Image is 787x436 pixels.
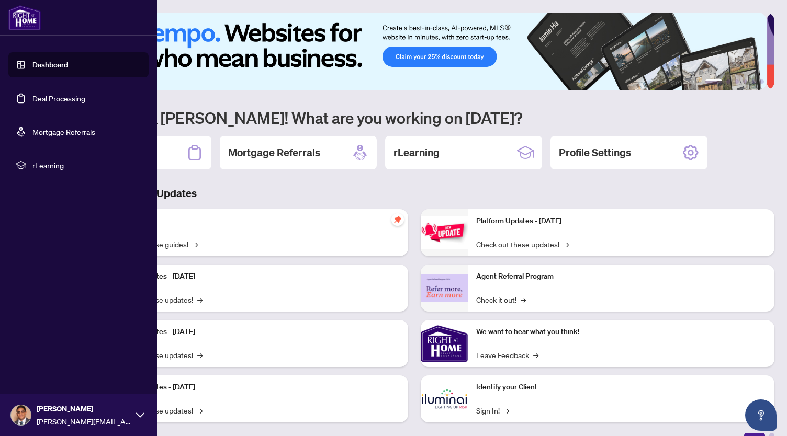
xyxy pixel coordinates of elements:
[421,274,468,303] img: Agent Referral Program
[110,382,400,393] p: Platform Updates - [DATE]
[54,108,774,128] h1: Welcome back [PERSON_NAME]! What are you working on [DATE]?
[564,238,569,250] span: →
[32,159,141,171] span: rLearning
[32,127,95,136] a: Mortgage Referrals
[705,79,722,84] button: 1
[521,294,526,305] span: →
[54,186,774,201] h3: Brokerage & Industry Updates
[559,145,631,160] h2: Profile Settings
[54,13,767,90] img: Slide 0
[197,405,203,416] span: →
[421,216,468,249] img: Platform Updates - June 23, 2025
[193,238,198,250] span: →
[476,405,509,416] a: Sign In!→
[476,326,766,338] p: We want to hear what you think!
[745,399,777,431] button: Open asap
[735,79,739,84] button: 3
[476,294,526,305] a: Check it out!→
[421,375,468,422] img: Identify your Client
[110,271,400,282] p: Platform Updates - [DATE]
[504,405,509,416] span: →
[391,213,404,226] span: pushpin
[197,294,203,305] span: →
[743,79,747,84] button: 4
[32,60,68,70] a: Dashboard
[197,349,203,361] span: →
[393,145,440,160] h2: rLearning
[533,349,538,361] span: →
[37,416,131,427] span: [PERSON_NAME][EMAIL_ADDRESS][DOMAIN_NAME]
[476,215,766,227] p: Platform Updates - [DATE]
[8,5,41,30] img: logo
[476,238,569,250] a: Check out these updates!→
[37,403,131,415] span: [PERSON_NAME]
[476,382,766,393] p: Identify your Client
[726,79,730,84] button: 2
[760,79,764,84] button: 6
[476,271,766,282] p: Agent Referral Program
[476,349,538,361] a: Leave Feedback→
[11,405,31,425] img: Profile Icon
[751,79,756,84] button: 5
[110,326,400,338] p: Platform Updates - [DATE]
[228,145,320,160] h2: Mortgage Referrals
[110,215,400,227] p: Self-Help
[421,320,468,367] img: We want to hear what you think!
[32,94,85,103] a: Deal Processing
